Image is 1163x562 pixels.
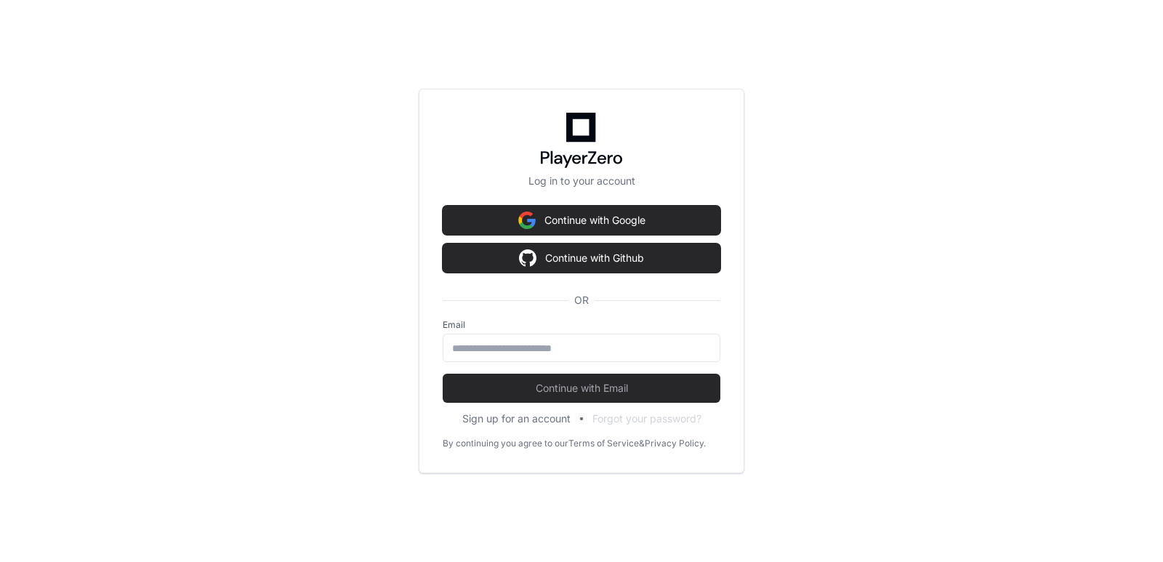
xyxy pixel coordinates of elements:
[462,412,571,426] button: Sign up for an account
[592,412,701,426] button: Forgot your password?
[518,206,536,235] img: Sign in with google
[443,381,720,396] span: Continue with Email
[443,206,720,235] button: Continue with Google
[645,438,706,449] a: Privacy Policy.
[443,244,720,273] button: Continue with Github
[443,374,720,403] button: Continue with Email
[568,293,595,308] span: OR
[519,244,536,273] img: Sign in with google
[443,174,720,188] p: Log in to your account
[639,438,645,449] div: &
[568,438,639,449] a: Terms of Service
[443,438,568,449] div: By continuing you agree to our
[443,319,720,331] label: Email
